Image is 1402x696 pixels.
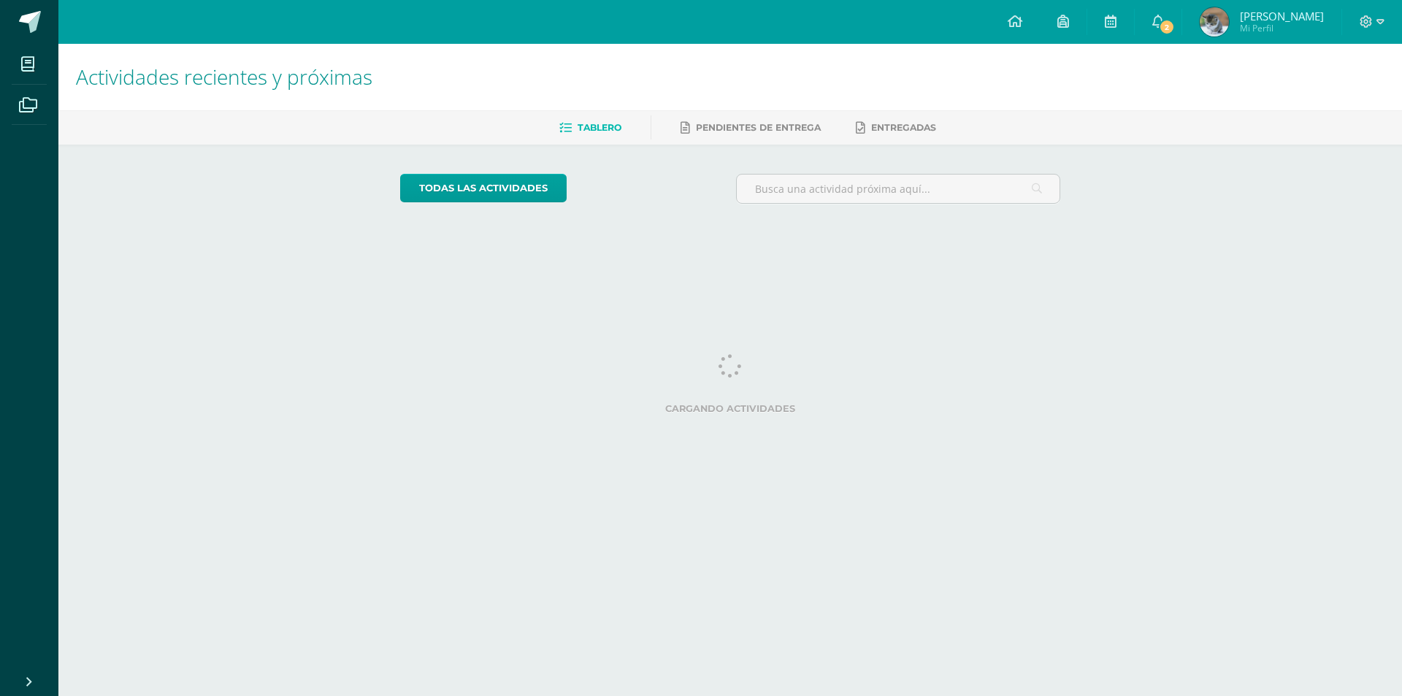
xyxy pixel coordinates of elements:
span: Tablero [578,122,621,133]
label: Cargando actividades [400,403,1061,414]
a: Entregadas [856,116,936,139]
img: 4e379a1e11d67148e86df473663b8737.png [1200,7,1229,37]
span: Mi Perfil [1240,22,1324,34]
span: Pendientes de entrega [696,122,821,133]
a: Tablero [559,116,621,139]
span: [PERSON_NAME] [1240,9,1324,23]
a: todas las Actividades [400,174,567,202]
span: Actividades recientes y próximas [76,63,372,91]
span: Entregadas [871,122,936,133]
span: 2 [1158,19,1174,35]
input: Busca una actividad próxima aquí... [737,175,1060,203]
a: Pendientes de entrega [681,116,821,139]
